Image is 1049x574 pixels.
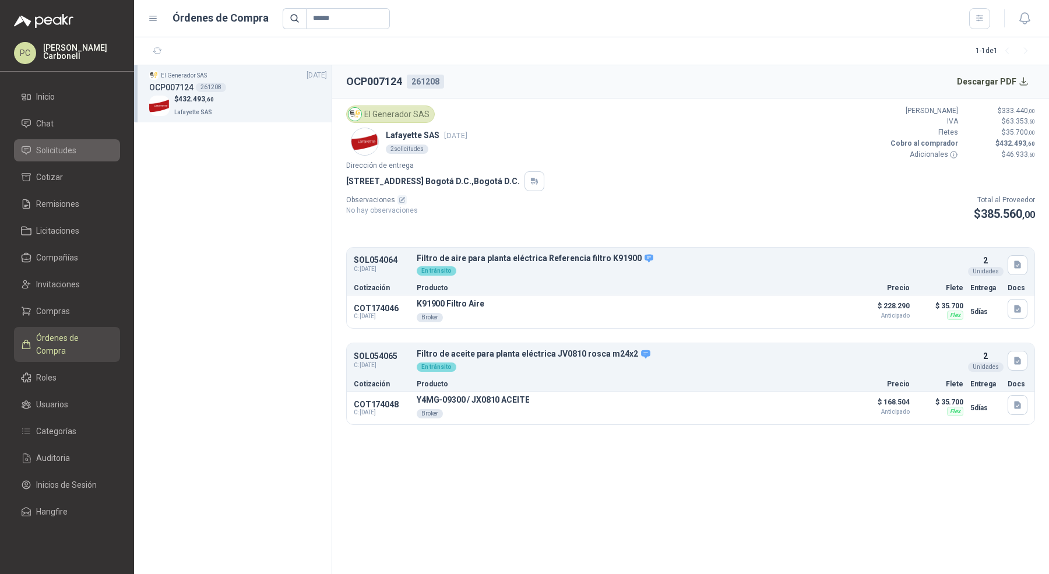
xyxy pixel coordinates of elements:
span: Inicios de Sesión [36,478,97,491]
p: $ [965,105,1035,117]
a: Licitaciones [14,220,120,242]
p: Cotización [354,284,410,291]
a: Invitaciones [14,273,120,295]
img: Company Logo [349,108,361,121]
span: ,60 [1028,118,1035,125]
p: Producto [417,284,844,291]
span: ,00 [1022,209,1035,220]
a: Categorías [14,420,120,442]
span: [DATE] [444,131,467,140]
span: Categorías [36,425,76,438]
span: Órdenes de Compra [36,332,109,357]
span: Lafayette SAS [174,109,212,115]
span: ,00 [1028,108,1035,114]
a: Órdenes de Compra [14,327,120,362]
div: El Generador SAS [346,105,435,123]
span: C: [DATE] [354,361,410,370]
p: Adicionales [888,149,958,160]
span: Anticipado [851,313,910,319]
a: Compañías [14,246,120,269]
a: Inicios de Sesión [14,474,120,496]
p: Entrega [970,381,1001,388]
span: Licitaciones [36,224,79,237]
span: 35.700 [1006,128,1035,136]
div: 1 - 1 de 1 [976,42,1035,61]
span: Hangfire [36,505,68,518]
span: 46.933 [1006,150,1035,159]
p: Filtro de aire para planta eléctrica Referencia filtro K91900 [417,253,963,264]
p: $ [174,94,214,105]
p: 5 días [970,305,1001,319]
p: Lafayette SAS [386,129,467,142]
img: Company Logo [149,96,170,116]
div: Flex [947,311,963,320]
span: 333.440 [1002,107,1035,115]
span: Invitaciones [36,278,80,291]
a: Usuarios [14,393,120,415]
p: [PERSON_NAME] Carbonell [43,44,120,60]
span: Chat [36,117,54,130]
p: [PERSON_NAME] [888,105,958,117]
span: 63.353 [1006,117,1035,125]
span: Compras [36,305,70,318]
span: 432.493 [999,139,1035,147]
a: Cotizar [14,166,120,188]
span: C: [DATE] [354,313,410,320]
p: $ [965,116,1035,127]
a: Auditoria [14,447,120,469]
a: Inicio [14,86,120,108]
p: $ [965,149,1035,160]
p: Docs [1008,284,1027,291]
span: Anticipado [851,409,910,415]
span: Remisiones [36,198,79,210]
p: Observaciones [346,195,418,206]
p: No hay observaciones [346,205,418,216]
p: 5 días [970,401,1001,415]
p: Fletes [888,127,958,138]
div: En tránsito [417,266,456,276]
p: Producto [417,381,844,388]
h1: Órdenes de Compra [173,10,269,26]
span: Inicio [36,90,55,103]
div: Unidades [968,267,1004,276]
p: $ 228.290 [851,299,910,319]
span: C: [DATE] [354,409,410,416]
div: En tránsito [417,362,456,372]
p: Filtro de aceite para planta eléctrica JV0810 rosca m24x2 [417,349,963,360]
span: Roles [36,371,57,384]
span: Compañías [36,251,78,264]
p: [STREET_ADDRESS] Bogotá D.C. , Bogotá D.C. [346,175,520,188]
div: Flex [947,407,963,416]
span: 385.560 [981,207,1035,221]
div: 261208 [196,83,226,92]
a: Remisiones [14,193,120,215]
div: PC [14,42,36,64]
div: 2 solicitudes [386,145,428,154]
div: Broker [417,409,443,418]
p: Precio [851,284,910,291]
span: Auditoria [36,452,70,464]
p: 2 [983,350,988,362]
p: Precio [851,381,910,388]
p: $ [974,205,1035,223]
span: Cotizar [36,171,63,184]
p: Flete [917,381,963,388]
span: 432.493 [178,95,214,103]
a: Company LogoEl Generador SAS[DATE] OCP007124261208Company Logo$432.493,60Lafayette SAS [149,70,327,118]
p: Dirección de entrega [346,160,1035,171]
div: Broker [417,313,443,322]
p: Total al Proveedor [974,195,1035,206]
p: IVA [888,116,958,127]
span: Usuarios [36,398,68,411]
p: SOL054065 [354,352,410,361]
div: Unidades [968,362,1004,372]
span: Solicitudes [36,144,76,157]
a: Roles [14,367,120,389]
img: Company Logo [351,128,378,155]
a: Solicitudes [14,139,120,161]
p: Cobro al comprador [888,138,958,149]
p: 2 [983,254,988,267]
h3: OCP007124 [149,81,193,94]
p: Entrega [970,284,1001,291]
p: COT174046 [354,304,410,313]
